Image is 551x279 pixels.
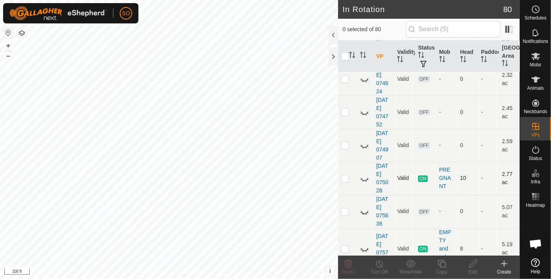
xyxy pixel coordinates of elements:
span: ON [418,176,427,182]
div: Edit [457,268,489,275]
th: Head [457,41,478,73]
span: Mobs [530,62,541,67]
p-sorticon: Activate to sort [502,61,508,68]
th: VP [373,41,394,73]
th: Validity [394,41,415,73]
input: Search (S) [406,21,500,37]
span: SO [122,9,130,18]
button: Map Layers [17,28,27,38]
td: 0 [457,96,478,129]
a: [DATE] 075028 [376,163,388,194]
span: OFF [418,109,430,116]
p-sorticon: Activate to sort [460,57,466,64]
span: Status [529,156,542,161]
td: 10 [457,162,478,195]
button: Reset Map [4,28,13,37]
div: Copy [426,268,457,275]
div: - [439,108,454,116]
span: Delete [342,269,355,275]
td: - [478,62,499,96]
td: Valid [394,62,415,96]
a: [DATE] 074752 [376,97,388,128]
p-sorticon: Activate to sort [439,57,445,64]
span: OFF [418,142,430,149]
div: EMPTY and calves [439,229,454,270]
div: - [439,141,454,149]
button: i [326,267,335,275]
button: – [4,51,13,60]
td: Valid [394,96,415,129]
span: OFF [418,76,430,83]
img: Gallagher Logo [9,6,107,20]
div: Create [489,268,520,275]
td: - [478,195,499,228]
button: + [4,41,13,50]
a: Contact Us [177,269,200,276]
p-sorticon: Activate to sort [397,57,403,64]
span: Heatmap [526,203,545,208]
td: 0 [457,129,478,162]
p-sorticon: Activate to sort [349,53,355,59]
td: 2.32 ac [499,62,520,96]
a: [DATE] 075755 [376,233,388,264]
p-sorticon: Activate to sort [360,53,366,59]
div: - [439,75,454,83]
td: - [478,228,499,270]
td: Valid [394,195,415,228]
span: ON [418,246,427,252]
td: Valid [394,228,415,270]
span: Neckbands [524,109,547,114]
span: Infra [531,179,540,184]
a: Privacy Policy [138,269,167,276]
th: Status [415,41,436,73]
td: 5.07 ac [499,195,520,228]
a: Help [520,255,551,277]
th: Paddock [478,41,499,73]
td: Valid [394,129,415,162]
p-sorticon: Activate to sort [418,53,424,59]
td: 2.77 ac [499,162,520,195]
td: 0 [457,195,478,228]
div: Open chat [524,232,547,256]
p-sorticon: Activate to sort [481,57,487,64]
td: Valid [394,162,415,195]
td: - [478,96,499,129]
div: PREGNANT [439,166,454,191]
td: 2.59 ac [499,129,520,162]
span: OFF [418,209,430,215]
td: 2.45 ac [499,96,520,129]
span: 80 [503,4,512,15]
h2: In Rotation [343,5,503,14]
a: [DATE] 075638 [376,196,388,227]
a: [DATE] 074907 [376,130,388,161]
span: i [329,268,331,274]
div: - [439,208,454,216]
div: Turn Off [364,268,395,275]
span: Schedules [524,16,546,20]
span: VPs [531,133,540,137]
td: - [478,129,499,162]
span: Help [531,269,540,274]
a: [DATE] 074624 [376,64,388,94]
span: 0 selected of 80 [343,25,406,34]
td: 0 [457,62,478,96]
div: Show/Hide [395,268,426,275]
td: 8 [457,228,478,270]
td: 5.19 ac [499,228,520,270]
th: Mob [436,41,457,73]
th: [GEOGRAPHIC_DATA] Area [499,41,520,73]
td: - [478,162,499,195]
span: Animals [527,86,544,91]
span: Notifications [523,39,548,44]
